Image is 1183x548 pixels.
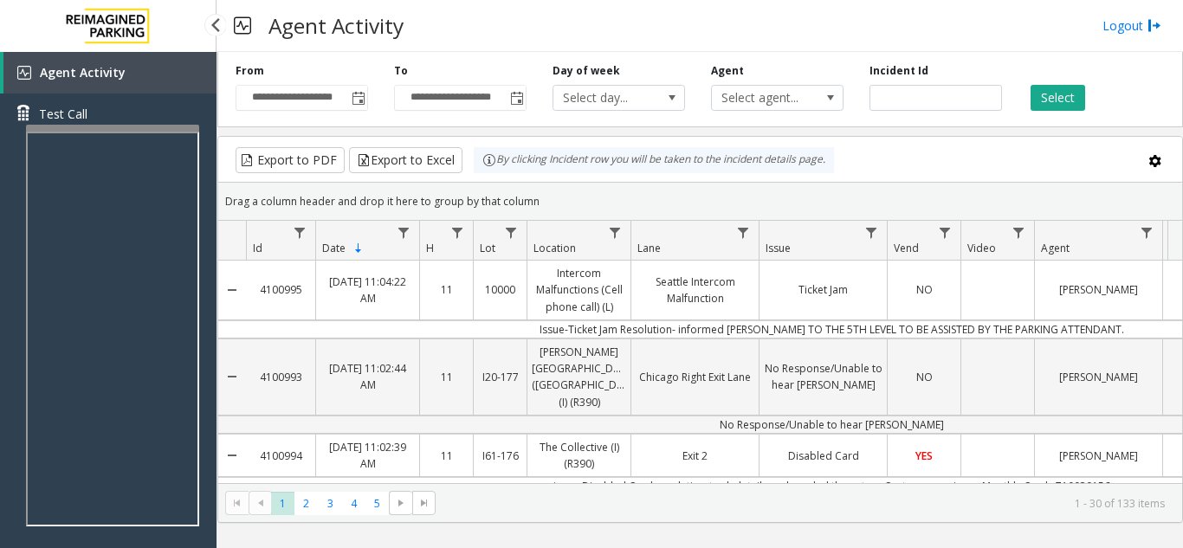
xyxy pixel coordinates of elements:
a: Agent Activity [3,52,217,93]
span: Page 5 [365,492,389,515]
a: Date Filter Menu [392,221,416,244]
a: Chicago Right Exit Lane [631,364,759,390]
a: Collapse Details [218,428,246,483]
img: logout [1147,16,1161,35]
span: NO [916,370,933,384]
div: Drag a column header and drop it here to group by that column [218,186,1182,216]
kendo-pager-info: 1 - 30 of 133 items [446,496,1165,511]
a: [DATE] 11:04:22 AM [316,269,419,311]
a: Ticket Jam [760,277,887,302]
a: YES [888,443,960,468]
a: 4100995 [246,277,315,302]
span: Go to the last page [412,491,436,515]
a: Disabled Card [760,443,887,468]
a: NO [888,364,960,390]
a: Location Filter Menu [604,221,627,244]
img: infoIcon.svg [482,153,496,167]
a: 11 [420,277,473,302]
a: [PERSON_NAME] [1035,443,1162,468]
button: Select [1031,85,1085,111]
a: Logout [1102,16,1161,35]
label: Incident Id [869,63,928,79]
span: Page 1 [271,492,294,515]
a: Id Filter Menu [288,221,312,244]
span: Sortable [352,242,365,255]
div: By clicking Incident row you will be taken to the incident details page. [474,147,834,173]
a: Agent Filter Menu [1135,221,1159,244]
a: H Filter Menu [446,221,469,244]
a: [PERSON_NAME] [1035,364,1162,390]
span: Location [533,241,576,255]
div: Data table [218,221,1182,483]
span: Id [253,241,262,255]
span: Select agent... [712,86,817,110]
a: 4100994 [246,443,315,468]
a: 11 [420,443,473,468]
a: [DATE] 11:02:39 AM [316,435,419,476]
a: 10000 [474,277,527,302]
span: Toggle popup [348,86,367,110]
span: Agent Activity [40,64,126,81]
label: Agent [711,63,744,79]
a: NO [888,277,960,302]
a: 11 [420,364,473,390]
a: Lot Filter Menu [500,221,523,244]
a: [DATE] 11:02:44 AM [316,356,419,397]
a: Exit 2 [631,443,759,468]
a: [PERSON_NAME][GEOGRAPHIC_DATA] ([GEOGRAPHIC_DATA]) (I) (R390) [527,339,630,415]
label: Day of week [553,63,620,79]
span: Date [322,241,346,255]
label: From [236,63,264,79]
img: 'icon' [17,66,31,80]
h3: Agent Activity [260,4,412,47]
a: Lane Filter Menu [732,221,755,244]
span: NO [916,282,933,297]
a: The Collective (I) (R390) [527,435,630,476]
a: Issue Filter Menu [860,221,883,244]
a: Collapse Details [218,254,246,326]
button: Export to Excel [349,147,462,173]
a: Collapse Details [218,332,246,422]
span: Select day... [553,86,658,110]
span: Lot [480,241,495,255]
img: pageIcon [234,4,251,47]
a: [PERSON_NAME] [1035,277,1162,302]
span: Video [967,241,996,255]
span: H [426,241,434,255]
a: No Response/Unable to hear [PERSON_NAME] [760,356,887,397]
span: Vend [894,241,919,255]
a: Video Filter Menu [1007,221,1031,244]
span: Page 3 [319,492,342,515]
a: I20-177 [474,364,527,390]
span: Page 2 [294,492,318,515]
span: Issue [766,241,791,255]
a: 4100993 [246,364,315,390]
span: Test Call [39,105,87,123]
button: Export to PDF [236,147,345,173]
a: Vend Filter Menu [934,221,957,244]
label: To [394,63,408,79]
span: Go to the last page [417,496,431,510]
span: Toggle popup [507,86,526,110]
a: I61-176 [474,443,527,468]
a: Intercom Malfunctions (Cell phone call) (L) [527,261,630,319]
span: Lane [637,241,661,255]
span: Go to the next page [394,496,408,510]
span: Agent [1041,241,1070,255]
span: YES [915,448,933,463]
span: Go to the next page [389,491,412,515]
a: Seattle Intercom Malfunction [631,269,759,311]
span: Page 4 [342,492,365,515]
